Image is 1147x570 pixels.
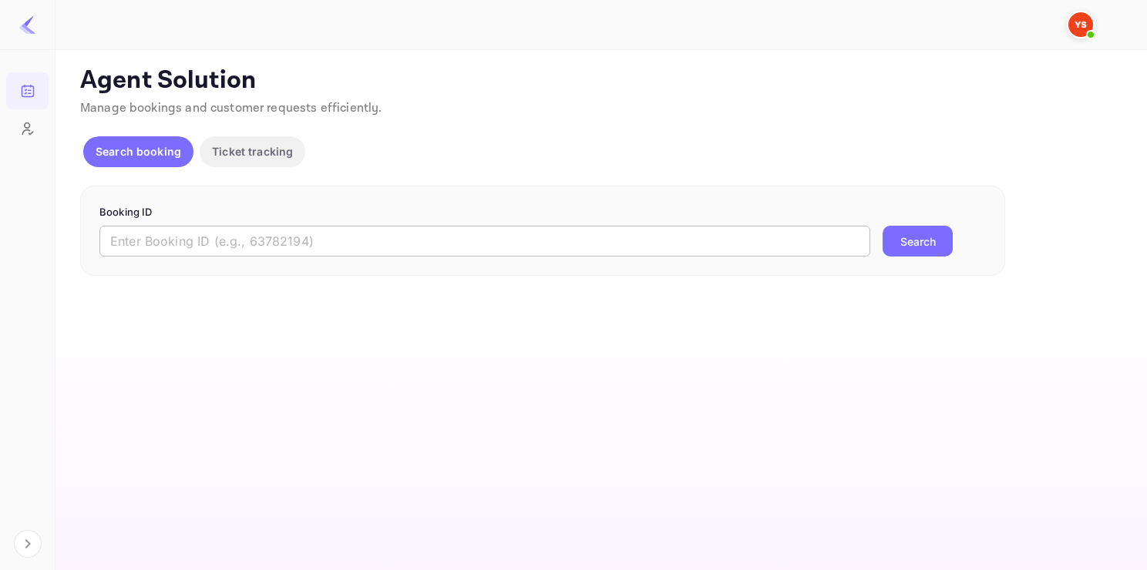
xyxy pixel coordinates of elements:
[99,226,870,256] input: Enter Booking ID (e.g., 63782194)
[96,143,181,159] p: Search booking
[1068,12,1093,37] img: Yandex Support
[80,65,1119,96] p: Agent Solution
[6,110,49,146] a: Customers
[212,143,293,159] p: Ticket tracking
[6,72,49,108] a: Bookings
[14,530,42,558] button: Expand navigation
[883,226,953,256] button: Search
[99,205,986,220] p: Booking ID
[80,100,382,116] span: Manage bookings and customer requests efficiently.
[18,15,37,34] img: LiteAPI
